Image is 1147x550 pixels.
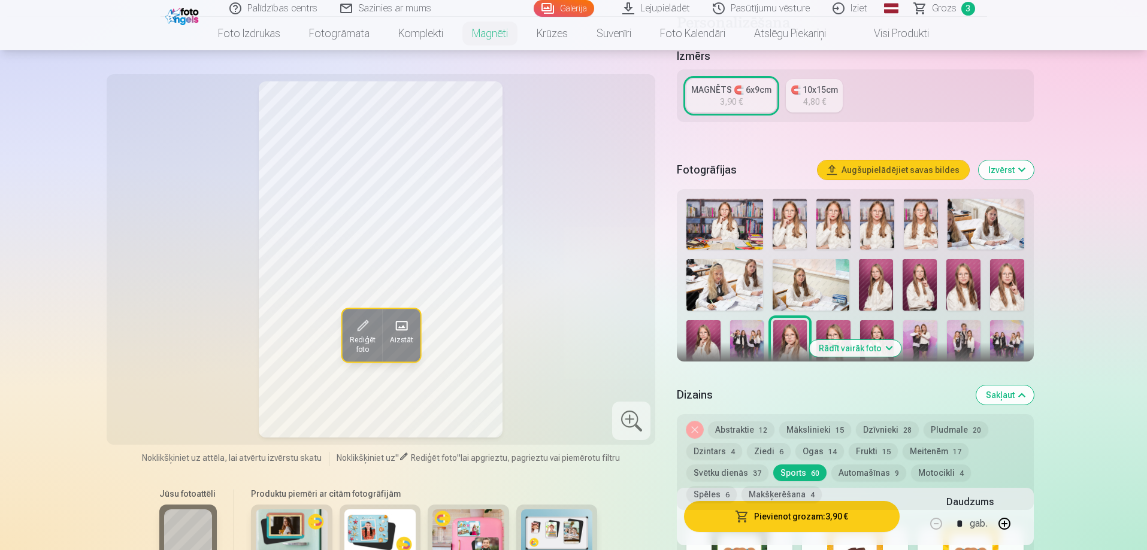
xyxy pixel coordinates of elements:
button: Mākslinieki15 [779,421,851,438]
button: Rediģēt foto [342,309,382,361]
span: 15 [882,448,891,456]
div: 3,90 € [720,96,743,108]
h5: Izmērs [677,48,1033,65]
button: Izvērst [979,160,1034,180]
span: 37 [753,469,761,478]
a: Komplekti [384,17,458,50]
span: 4 [960,469,964,478]
h5: Dizains [677,387,966,403]
button: Svētku dienās37 [686,464,768,481]
span: Noklikšķiniet uz [337,453,395,463]
button: Dzīvnieki28 [856,421,919,438]
span: 20 [973,426,981,434]
span: Aizstāt [389,335,413,345]
span: 28 [903,426,912,434]
a: Foto izdrukas [204,17,295,50]
span: 15 [836,426,844,434]
button: Aizstāt [382,309,420,361]
span: " [457,453,461,463]
a: Suvenīri [582,17,646,50]
span: 3 [961,2,975,16]
button: Augšupielādējiet savas bildes [818,160,969,180]
div: gab. [970,509,988,538]
a: 🧲 10x15cm4,80 € [786,79,843,113]
span: " [395,453,399,463]
div: 🧲 10x15cm [791,84,838,96]
span: lai apgrieztu, pagrieztu vai piemērotu filtru [461,453,620,463]
div: 4,80 € [803,96,826,108]
a: Foto kalendāri [646,17,740,50]
button: Meitenēm17 [903,443,969,460]
span: Rediģēt foto [411,453,457,463]
a: MAGNĒTS 🧲 6x9cm3,90 € [686,79,776,113]
span: 17 [953,448,961,456]
a: Visi produkti [840,17,943,50]
button: Ogas14 [795,443,844,460]
img: /fa1 [165,5,202,25]
div: MAGNĒTS 🧲 6x9cm [691,84,771,96]
button: Spēles6 [686,486,737,503]
h5: Fotogrāfijas [677,162,807,178]
button: Sports60 [773,464,827,481]
button: Sakļaut [976,385,1034,405]
span: Grozs [932,1,957,16]
span: Rediģēt foto [349,335,375,354]
a: Krūzes [522,17,582,50]
button: Dzintars4 [686,443,742,460]
span: Noklikšķiniet uz attēla, lai atvērtu izvērstu skatu [142,452,322,464]
button: Ziedi6 [747,443,791,460]
span: 60 [811,469,819,478]
span: 6 [779,448,783,456]
span: 14 [828,448,837,456]
button: Rādīt vairāk foto [809,340,901,357]
button: Pludmale20 [924,421,988,438]
a: Atslēgu piekariņi [740,17,840,50]
span: 12 [759,426,767,434]
h6: Produktu piemēri ar citām fotogrāfijām [246,488,602,500]
h6: Jūsu fotoattēli [159,488,217,500]
a: Magnēti [458,17,522,50]
button: Abstraktie12 [708,421,774,438]
button: Makšķerēšana4 [742,486,822,503]
button: Pievienot grozam:3,90 € [684,501,899,532]
span: 6 [725,491,730,499]
button: Frukti15 [849,443,898,460]
button: Motocikli4 [911,464,971,481]
span: 4 [731,448,735,456]
a: Fotogrāmata [295,17,384,50]
span: 4 [810,491,815,499]
button: Automašīnas9 [831,464,906,481]
span: 9 [895,469,899,478]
